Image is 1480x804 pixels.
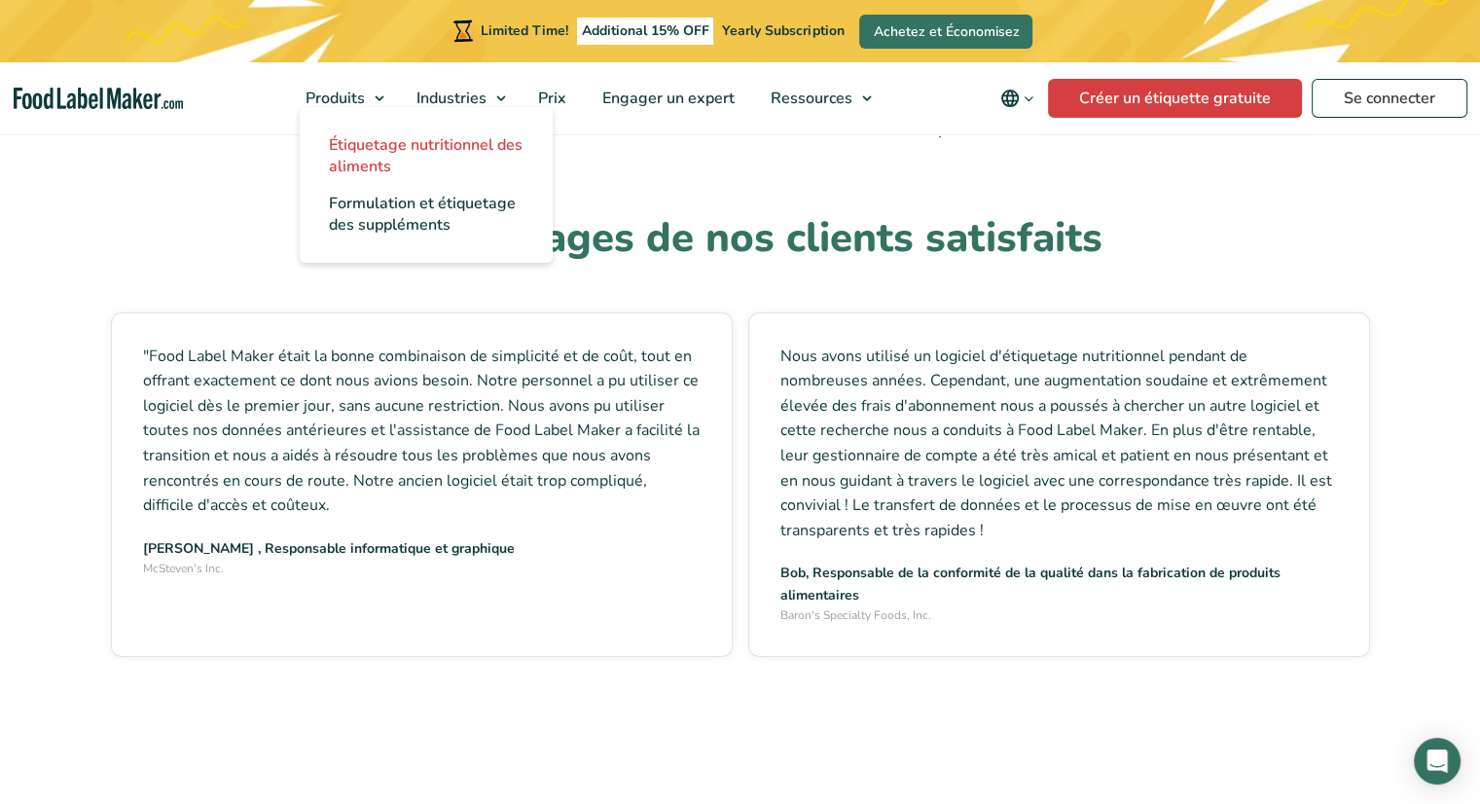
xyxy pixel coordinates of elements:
[596,88,737,109] span: Engager un expert
[521,62,580,134] a: Prix
[1048,79,1302,118] a: Créer un étiquette gratuite
[300,127,553,185] a: Étiquetage nutritionnel des aliments
[143,344,701,518] p: "Food Label Maker était la bonne combinaison de simplicité et de coût, tout en offrant exactement...
[765,88,854,109] span: Ressources
[411,88,488,109] span: Industries
[103,212,1378,266] h2: Témoignages de nos clients satisfaits
[300,88,367,109] span: Produits
[14,88,183,110] a: Food Label Maker homepage
[987,79,1048,118] button: Change language
[329,134,523,177] span: Étiquetage nutritionnel des aliments
[780,344,1338,543] p: Nous avons utilisé un logiciel d'étiquetage nutritionnel pendant de nombreuses années. Cependant,...
[1312,79,1467,118] a: Se connecter
[532,88,568,109] span: Prix
[300,185,553,243] a: Formulation et étiquetage des suppléments
[288,62,394,134] a: Produits
[780,563,1338,606] p: Bob, Responsable de la conformité de la qualité dans la fabrication de produits alimentaires
[722,21,844,40] span: Yearly Subscription
[859,15,1032,49] a: Achetez et Économisez
[143,560,515,578] p: McSteven's Inc.
[1414,738,1461,785] div: Open Intercom Messenger
[780,606,1338,625] p: Baron's Specialty Foods, Inc.
[399,62,516,134] a: Industries
[753,62,882,134] a: Ressources
[585,62,748,134] a: Engager un expert
[329,193,516,236] span: Formulation et étiquetage des suppléments
[577,18,714,45] span: Additional 15% OFF
[143,537,515,559] p: [PERSON_NAME] , Responsable informatique et graphique
[481,21,568,40] span: Limited Time!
